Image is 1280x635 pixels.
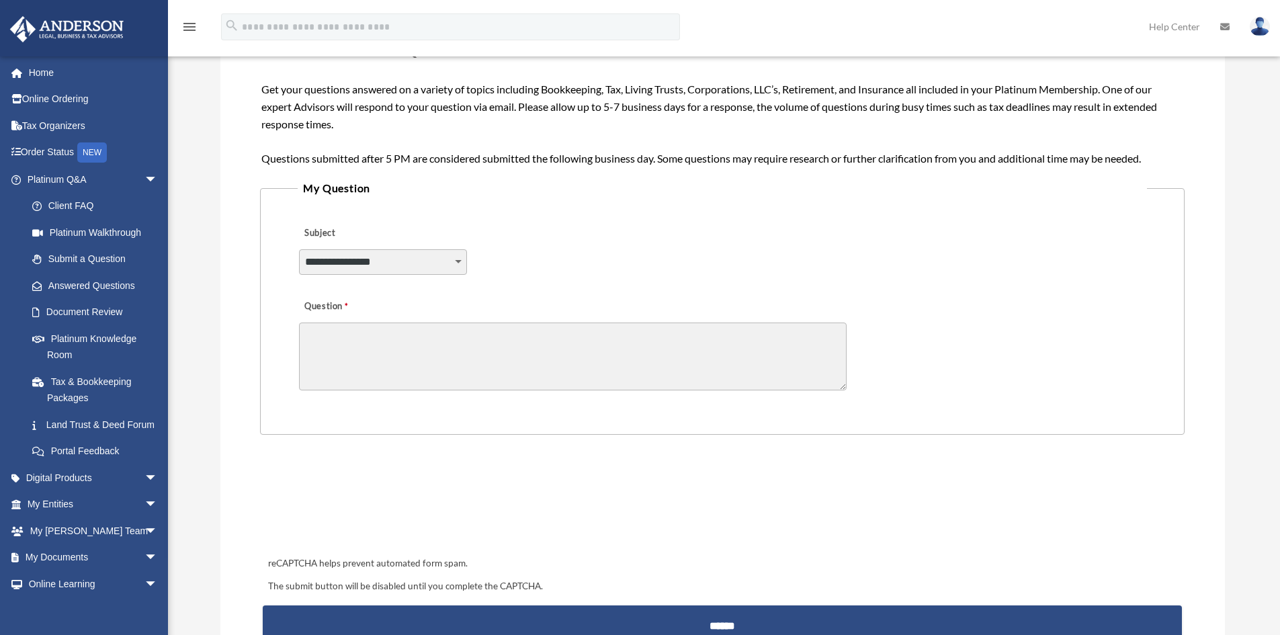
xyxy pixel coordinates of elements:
label: Question [299,298,403,316]
div: reCAPTCHA helps prevent automated form spam. [263,556,1181,572]
a: Order StatusNEW [9,139,178,167]
a: Platinum Q&Aarrow_drop_down [9,166,178,193]
div: NEW [77,142,107,163]
a: Portal Feedback [19,438,178,465]
div: The submit button will be disabled until you complete the CAPTCHA. [263,579,1181,595]
span: arrow_drop_down [144,544,171,572]
span: arrow_drop_down [144,491,171,519]
a: Digital Productsarrow_drop_down [9,464,178,491]
img: Anderson Advisors Platinum Portal [6,16,128,42]
a: Online Learningarrow_drop_down [9,570,178,597]
legend: My Question [298,179,1146,198]
a: Client FAQ [19,193,178,220]
a: menu [181,24,198,35]
i: menu [181,19,198,35]
a: My Entitiesarrow_drop_down [9,491,178,518]
span: arrow_drop_down [144,570,171,598]
span: arrow_drop_down [144,464,171,492]
a: Tax & Bookkeeping Packages [19,368,178,411]
span: arrow_drop_down [144,517,171,545]
span: arrow_drop_down [144,166,171,194]
a: Platinum Knowledge Room [19,325,178,368]
a: Platinum Walkthrough [19,219,178,246]
iframe: reCAPTCHA [264,476,468,529]
a: Submit a Question [19,246,171,273]
a: Answered Questions [19,272,178,299]
label: Subject [299,224,427,243]
a: Document Review [19,299,178,326]
a: My [PERSON_NAME] Teamarrow_drop_down [9,517,178,544]
img: User Pic [1250,17,1270,36]
a: My Documentsarrow_drop_down [9,544,178,571]
a: Home [9,59,178,86]
a: Land Trust & Deed Forum [19,411,178,438]
a: Online Ordering [9,86,178,113]
a: Tax Organizers [9,112,178,139]
i: search [224,18,239,33]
